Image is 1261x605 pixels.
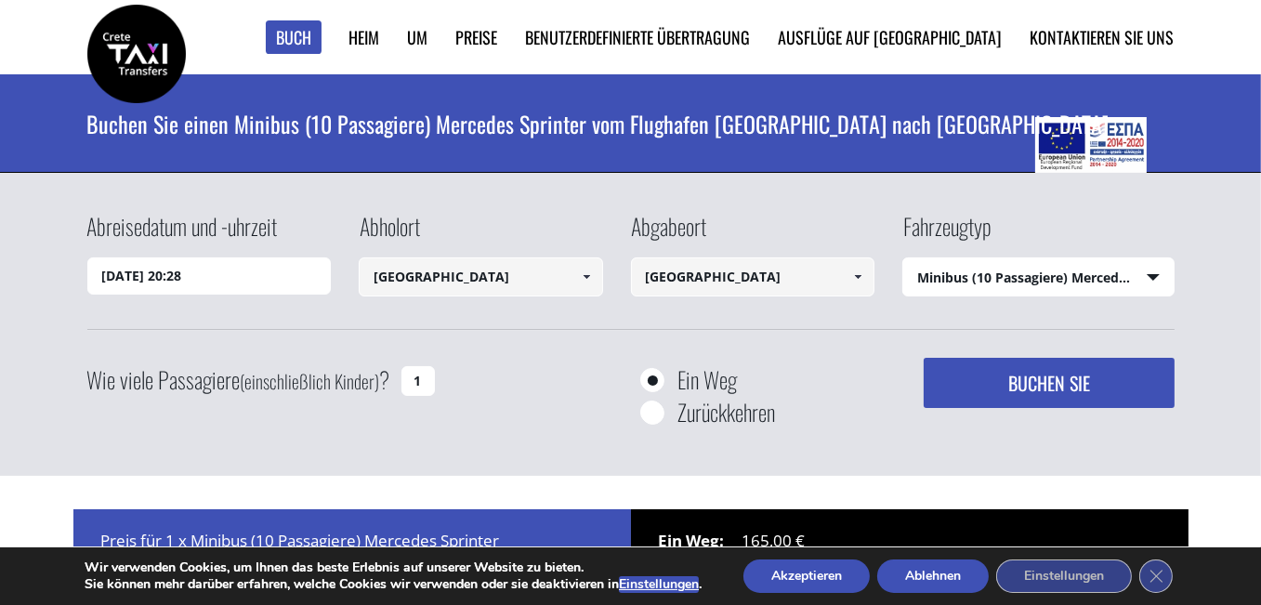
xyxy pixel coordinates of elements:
[877,559,989,593] button: Ablehnen
[266,20,322,55] a: Buch
[101,530,500,551] font: Preis für 1 x Minibus (10 Passagiere) Mercedes Sprinter
[677,395,775,428] font: Zurückkehren
[526,25,751,49] a: Benutzerdefinierte Übertragung
[632,209,707,243] font: Abgabeort
[349,25,380,49] a: Heim
[87,362,241,396] font: Wie viele Passagiere
[87,209,278,243] font: Abreisedatum und -uhrzeit
[85,559,584,576] font: Wir verwenden Cookies, um Ihnen das beste Erlebnis auf unserer Website zu bieten.
[87,5,186,103] img: Kreta Taxi Transfers | Buchen Sie einen Minibus-Transfer vom Flughafen Heraklion nach Rethymnon |...
[1024,567,1104,585] font: Einstellungen
[85,575,619,593] font: Sie können mehr darüber erfahren, welche Cookies wir verwenden oder sie deaktivieren in
[241,367,380,395] font: (einschließlich Kinder)
[1031,25,1175,49] a: Kontaktieren Sie uns
[743,559,870,593] button: Akzeptieren
[1008,369,1090,397] font: BUCHEN SIE
[276,25,311,49] font: Buch
[699,575,702,593] font: .
[619,576,699,593] button: Einstellungen
[905,567,961,585] font: Ablehnen
[380,362,390,396] font: ?
[1139,559,1173,593] button: GDPR Cookie Banner schließen
[456,25,498,49] a: Preise
[359,257,603,296] input: Abholort auswählen
[677,362,737,396] font: Ein Weg
[631,257,875,296] input: Abgabeort auswählen
[87,107,1110,140] font: Buchen Sie einen Minibus (10 Passagiere) Mercedes Sprinter vom Flughafen [GEOGRAPHIC_DATA] nach [...
[360,209,420,243] font: Abholort
[742,530,806,551] font: 165,00 €
[87,42,186,61] a: Kreta Taxi Transfers | Buchen Sie einen Minibus-Transfer vom Flughafen Heraklion nach Rethymnon |...
[843,257,874,296] a: Alle Artikel anzeigen
[996,559,1132,593] button: Einstellungen
[779,25,1003,49] a: Ausflüge auf [GEOGRAPHIC_DATA]
[659,530,725,551] font: Ein Weg:
[903,209,992,243] font: Fahrzeugtyp
[408,25,428,49] a: Um
[771,567,842,585] font: Akzeptieren
[571,257,601,296] a: Alle Artikel anzeigen
[924,358,1174,408] button: BUCHEN SIE
[619,575,699,593] font: Einstellungen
